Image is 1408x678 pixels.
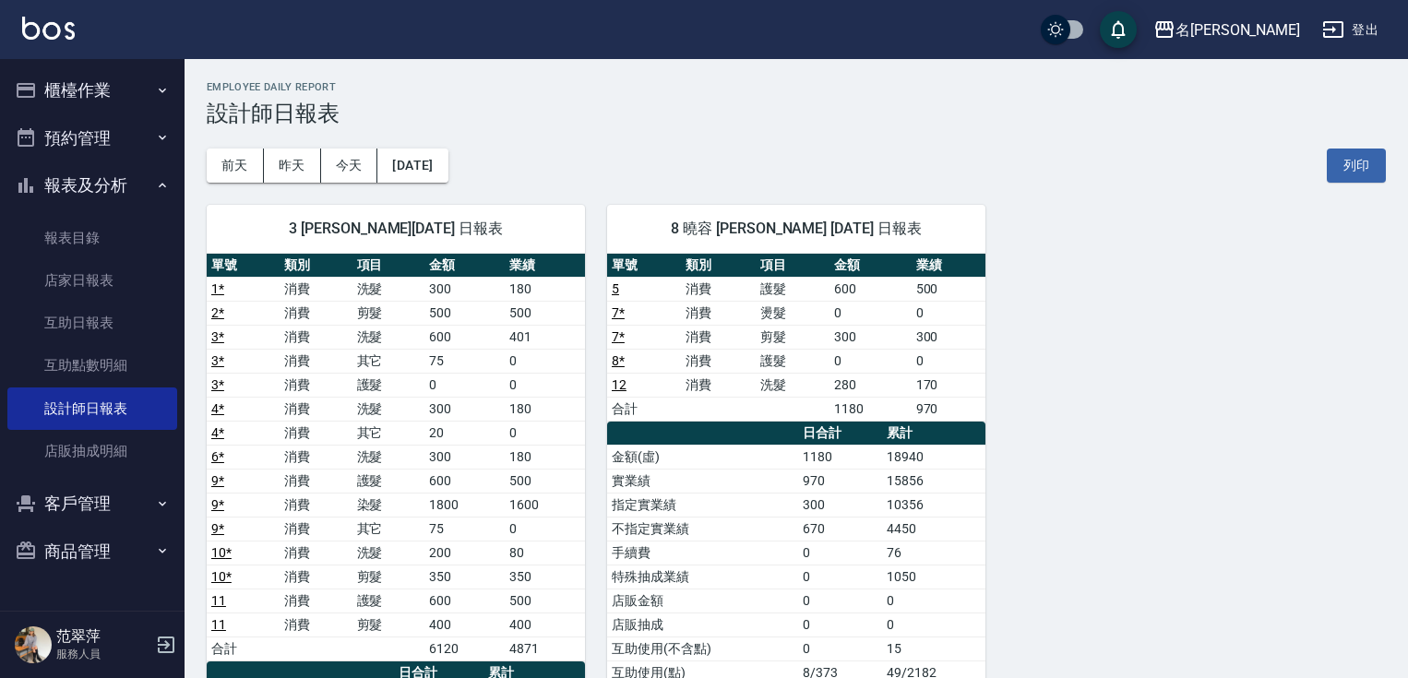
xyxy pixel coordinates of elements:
h3: 設計師日報表 [207,101,1386,126]
td: 6120 [424,636,505,660]
td: 剪髮 [352,613,425,636]
td: 剪髮 [352,301,425,325]
td: 0 [505,421,585,445]
td: 4450 [882,517,985,541]
a: 12 [612,377,626,392]
td: 75 [424,349,505,373]
td: 金額(虛) [607,445,798,469]
td: 消費 [280,397,352,421]
button: 昨天 [264,149,321,183]
td: 170 [912,373,985,397]
td: 600 [424,589,505,613]
th: 金額 [829,254,912,278]
td: 401 [505,325,585,349]
td: 其它 [352,517,425,541]
td: 1050 [882,565,985,589]
button: 櫃檯作業 [7,66,177,114]
table: a dense table [207,254,585,661]
td: 400 [505,613,585,636]
button: 預約管理 [7,114,177,162]
td: 染髮 [352,493,425,517]
th: 類別 [681,254,755,278]
td: 1800 [424,493,505,517]
td: 洗髮 [352,325,425,349]
td: 消費 [280,445,352,469]
td: 500 [505,469,585,493]
td: 護髮 [352,373,425,397]
td: 消費 [280,325,352,349]
td: 互助使用(不含點) [607,636,798,660]
td: 消費 [681,277,755,301]
td: 洗髮 [352,397,425,421]
td: 洗髮 [756,373,829,397]
button: 名[PERSON_NAME] [1146,11,1307,49]
td: 280 [829,373,912,397]
td: 消費 [681,349,755,373]
h5: 范翠萍 [56,627,150,646]
td: 0 [505,349,585,373]
td: 消費 [280,277,352,301]
a: 11 [211,593,226,608]
td: 300 [424,397,505,421]
td: 670 [798,517,882,541]
td: 400 [424,613,505,636]
td: 店販金額 [607,589,798,613]
td: 洗髮 [352,445,425,469]
td: 護髮 [352,589,425,613]
div: 名[PERSON_NAME] [1175,18,1300,42]
th: 金額 [424,254,505,278]
button: save [1100,11,1137,48]
td: 手續費 [607,541,798,565]
td: 970 [798,469,882,493]
a: 報表目錄 [7,217,177,259]
a: 11 [211,617,226,632]
span: 3 [PERSON_NAME][DATE] 日報表 [229,220,563,238]
td: 970 [912,397,985,421]
a: 店家日報表 [7,259,177,302]
td: 10356 [882,493,985,517]
td: 600 [424,469,505,493]
td: 300 [424,277,505,301]
td: 其它 [352,421,425,445]
a: 設計師日報表 [7,387,177,430]
td: 600 [829,277,912,301]
td: 0 [798,613,882,636]
td: 護髮 [756,349,829,373]
th: 類別 [280,254,352,278]
td: 20 [424,421,505,445]
td: 0 [798,589,882,613]
td: 300 [798,493,882,517]
td: 其它 [352,349,425,373]
button: 列印 [1327,149,1386,183]
td: 15 [882,636,985,660]
td: 80 [505,541,585,565]
button: 登出 [1315,13,1386,47]
button: 前天 [207,149,264,183]
td: 剪髮 [352,565,425,589]
td: 合計 [207,636,280,660]
td: 500 [505,589,585,613]
td: 指定實業績 [607,493,798,517]
button: 報表及分析 [7,161,177,209]
td: 消費 [280,469,352,493]
td: 0 [798,541,882,565]
td: 500 [912,277,985,301]
td: 消費 [280,613,352,636]
td: 18940 [882,445,985,469]
td: 300 [912,325,985,349]
td: 0 [829,301,912,325]
a: 互助日報表 [7,302,177,344]
th: 累計 [882,422,985,446]
table: a dense table [607,254,985,422]
th: 單號 [207,254,280,278]
button: 今天 [321,149,378,183]
a: 店販抽成明細 [7,430,177,472]
img: Person [15,626,52,663]
td: 1180 [829,397,912,421]
td: 0 [798,565,882,589]
td: 消費 [681,373,755,397]
td: 0 [505,373,585,397]
td: 店販抽成 [607,613,798,636]
td: 600 [424,325,505,349]
td: 75 [424,517,505,541]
